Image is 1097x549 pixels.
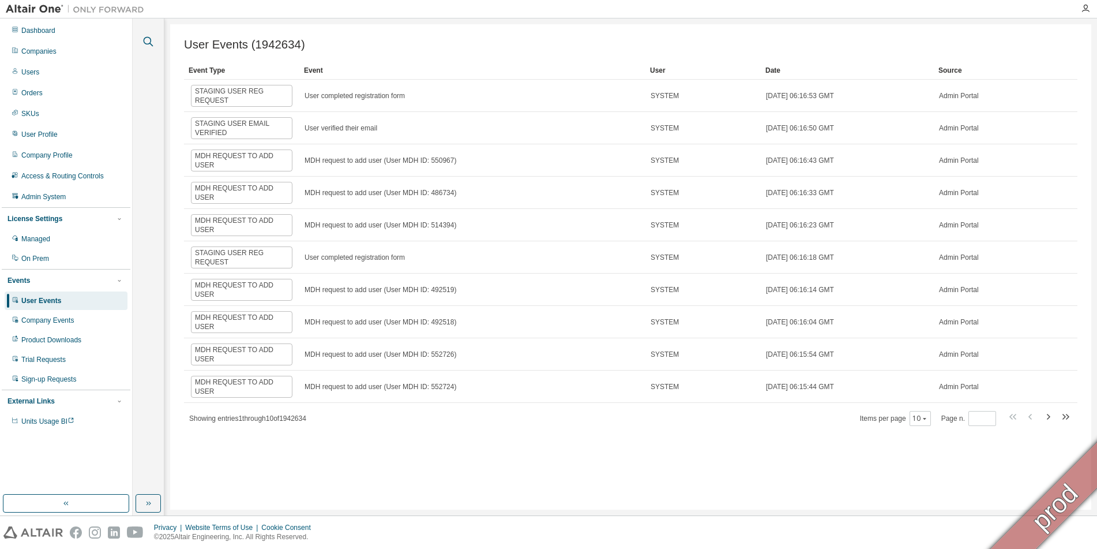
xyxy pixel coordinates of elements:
span: Admin Portal [939,318,979,327]
span: MDH request to add user (User MDH ID: 492519) [305,286,456,294]
span: MDH request to add user (User MDH ID: 552724) [305,383,456,391]
div: Events [7,276,30,285]
span: Items per page [860,411,931,426]
span: User Events (1942634) [184,38,305,51]
span: [DATE] 06:16:04 GMT [766,318,834,327]
span: [DATE] 06:16:50 GMT [766,124,834,133]
span: [DATE] 06:16:43 GMT [766,156,834,165]
img: linkedin.svg [108,526,120,539]
span: SYSTEM [651,350,679,359]
span: Admin Portal [939,188,979,197]
div: Sign-up Requests [21,375,76,384]
span: [DATE] 06:15:54 GMT [766,350,834,359]
img: facebook.svg [70,526,82,539]
img: Altair One [6,3,150,15]
div: Source [938,61,1027,80]
div: Company Profile [21,151,73,160]
span: [DATE] 06:16:53 GMT [766,91,834,100]
span: Showing entries 1 through 10 of 1942634 [189,414,306,423]
span: MDH request to add user (User MDH ID: 492518) [305,318,456,326]
div: On Prem [21,254,49,263]
span: MDH REQUEST TO ADD USER [191,311,292,333]
div: Admin System [21,192,66,201]
span: SYSTEM [651,156,679,165]
span: Admin Portal [939,285,979,294]
span: MDH request to add user (User MDH ID: 486734) [305,189,456,197]
div: Access & Routing Controls [21,171,104,181]
span: MDH REQUEST TO ADD USER [191,214,292,236]
div: Company Events [21,316,74,325]
span: Admin Portal [939,253,979,262]
span: SYSTEM [651,124,679,133]
span: STAGING USER REG REQUEST [191,247,292,268]
span: MDH REQUEST TO ADD USER [191,279,292,301]
span: SYSTEM [651,221,679,230]
span: User completed registration form [305,92,405,100]
span: SYSTEM [651,188,679,197]
span: Page n. [941,411,996,426]
img: youtube.svg [127,526,144,539]
img: altair_logo.svg [3,526,63,539]
div: Orders [21,88,43,98]
span: SYSTEM [651,318,679,327]
span: MDH request to add user (User MDH ID: 552726) [305,350,456,358]
span: User verified their email [305,124,377,132]
div: Date [765,61,929,80]
div: User [650,61,756,80]
span: Admin Portal [939,382,979,391]
span: MDH request to add user (User MDH ID: 514394) [305,221,456,229]
span: STAGING USER REG REQUEST [191,85,292,107]
span: Admin Portal [939,91,979,100]
span: SYSTEM [651,382,679,391]
div: Managed [21,234,50,244]
div: User Events [21,296,61,305]
div: External Links [7,397,55,406]
span: [DATE] 06:15:44 GMT [766,382,834,391]
span: Admin Portal [939,350,979,359]
span: Admin Portal [939,156,979,165]
span: [DATE] 06:16:33 GMT [766,188,834,197]
span: [DATE] 06:16:18 GMT [766,253,834,262]
span: MDH REQUEST TO ADD USER [191,182,292,204]
span: MDH REQUEST TO ADD USER [191,150,292,171]
p: © 2025 Altair Engineering, Inc. All Rights Reserved. [154,532,318,542]
span: MDH REQUEST TO ADD USER [191,376,292,398]
span: Admin Portal [939,221,979,230]
div: Users [21,68,39,77]
div: Product Downloads [21,335,81,345]
span: Admin Portal [939,124,979,133]
div: Trial Requests [21,355,66,364]
div: Event [304,61,641,80]
div: User Profile [21,130,58,139]
div: SKUs [21,109,39,118]
span: [DATE] 06:16:14 GMT [766,285,834,294]
button: 10 [912,414,928,423]
div: Companies [21,47,57,56]
div: Cookie Consent [261,523,317,532]
span: SYSTEM [651,91,679,100]
span: STAGING USER EMAIL VERIFIED [191,117,292,139]
span: MDH REQUEST TO ADD USER [191,343,292,365]
span: User completed registration form [305,253,405,262]
span: SYSTEM [651,285,679,294]
div: Dashboard [21,26,55,35]
div: Website Terms of Use [185,523,261,532]
div: Event Type [189,61,295,80]
span: MDH request to add user (User MDH ID: 550967) [305,156,456,165]
img: instagram.svg [89,526,101,539]
span: [DATE] 06:16:23 GMT [766,221,834,230]
span: SYSTEM [651,253,679,262]
span: Units Usage BI [21,417,74,425]
div: Privacy [154,523,185,532]
div: License Settings [7,214,62,223]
